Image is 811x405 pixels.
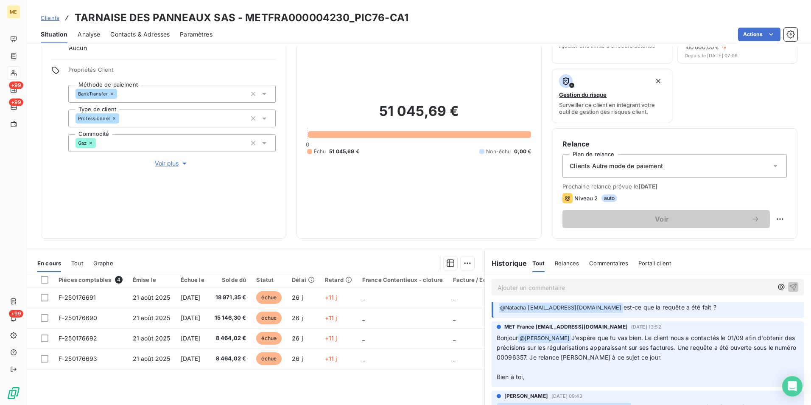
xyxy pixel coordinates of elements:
[562,210,770,228] button: Voir
[307,103,531,128] h2: 51 045,69 €
[562,183,787,190] span: Prochaine relance prévue le
[41,30,67,39] span: Situation
[685,53,790,58] span: Depuis le [DATE] 07:06
[9,82,23,89] span: +99
[325,314,337,321] span: +11 j
[155,159,189,168] span: Voir plus
[570,162,663,170] span: Clients Autre mode de paiement
[256,332,282,345] span: échue
[292,276,315,283] div: Délai
[453,314,456,321] span: _
[78,30,100,39] span: Analyse
[181,314,201,321] span: [DATE]
[589,260,628,267] span: Commentaires
[362,276,443,283] div: France Contentieux - cloture
[181,355,201,362] span: [DATE]
[685,44,719,51] span: 100 000,00 €
[59,294,96,301] span: F-250176691
[559,91,607,98] span: Gestion du risque
[110,30,170,39] span: Contacts & Adresses
[325,335,337,342] span: +11 j
[59,276,123,284] div: Pièces comptables
[306,141,309,148] span: 0
[292,294,303,301] span: 26 j
[453,294,456,301] span: _
[115,276,123,284] span: 4
[181,335,201,342] span: [DATE]
[78,116,110,121] span: Professionnel
[504,323,628,331] span: MET France [EMAIL_ADDRESS][DOMAIN_NAME]
[573,216,751,222] span: Voir
[497,373,525,380] span: Bien à toi,
[362,335,365,342] span: _
[7,5,20,19] div: ME
[119,115,126,122] input: Ajouter une valeur
[631,324,661,329] span: [DATE] 13:52
[325,276,352,283] div: Retard
[93,260,113,267] span: Graphe
[215,293,246,302] span: 18 971,35 €
[71,260,83,267] span: Tout
[69,44,87,52] span: Aucun
[59,355,98,362] span: F-250176693
[68,66,276,78] span: Propriétés Client
[68,159,276,168] button: Voir plus
[78,141,87,146] span: Gaz
[9,98,23,106] span: +99
[181,294,201,301] span: [DATE]
[133,335,171,342] span: 21 août 2025
[453,355,456,362] span: _
[624,304,716,311] span: est-ce que la requête a été fait ?
[362,314,365,321] span: _
[782,376,803,397] div: Open Intercom Messenger
[325,294,337,301] span: +11 j
[555,260,579,267] span: Relances
[59,335,98,342] span: F-250176692
[559,101,665,115] span: Surveiller ce client en intégrant votre outil de gestion des risques client.
[638,260,671,267] span: Portail client
[215,334,246,343] span: 8 464,02 €
[181,276,204,283] div: Échue le
[504,392,548,400] span: [PERSON_NAME]
[133,355,171,362] span: 21 août 2025
[41,14,59,22] a: Clients
[638,183,657,190] span: [DATE]
[314,148,326,155] span: Échu
[215,276,246,283] div: Solde dû
[532,260,545,267] span: Tout
[215,354,246,363] span: 8 464,02 €
[497,334,798,361] span: J’espère que tu vas bien. Le client nous a contactés le 01/09 afin d’obtenir des précisions sur l...
[75,10,408,25] h3: TARNAISE DES PANNEAUX SAS - METFRA000004230_PIC76-CA1
[325,355,337,362] span: +11 j
[180,30,213,39] span: Paramètres
[256,276,282,283] div: Statut
[9,310,23,318] span: +99
[256,352,282,365] span: échue
[453,335,456,342] span: _
[497,334,518,341] span: Bonjour
[292,314,303,321] span: 26 j
[453,276,511,283] div: Facture / Echéancier
[117,90,124,98] input: Ajouter une valeur
[215,314,246,322] span: 15 146,30 €
[562,139,787,149] h6: Relance
[41,14,59,21] span: Clients
[551,394,582,399] span: [DATE] 09:43
[362,294,365,301] span: _
[96,139,103,147] input: Ajouter une valeur
[485,258,527,268] h6: Historique
[574,195,598,202] span: Niveau 2
[499,303,623,313] span: @ Natacha [EMAIL_ADDRESS][DOMAIN_NAME]
[133,294,171,301] span: 21 août 2025
[256,312,282,324] span: échue
[362,355,365,362] span: _
[37,260,61,267] span: En cours
[486,148,511,155] span: Non-échu
[329,148,359,155] span: 51 045,69 €
[552,69,672,123] button: Gestion du risqueSurveiller ce client en intégrant votre outil de gestion des risques client.
[59,314,98,321] span: F-250176690
[292,335,303,342] span: 26 j
[7,386,20,400] img: Logo LeanPay
[601,194,618,202] span: auto
[514,148,531,155] span: 0,00 €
